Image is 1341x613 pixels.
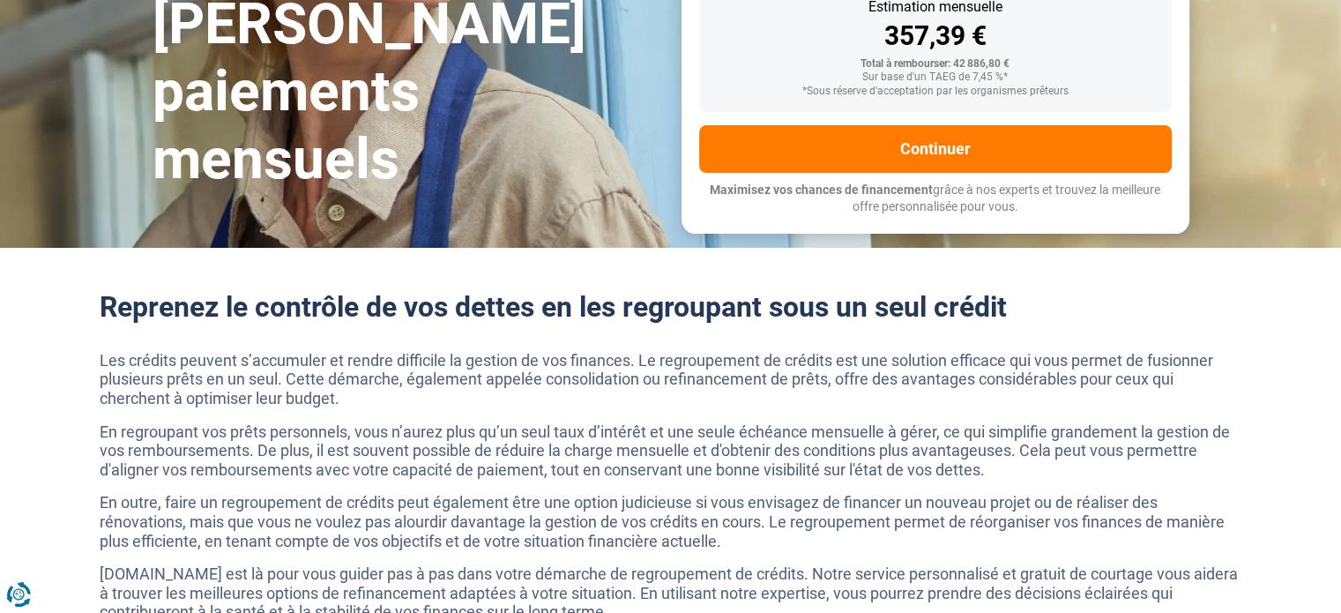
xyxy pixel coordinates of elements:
[710,183,933,197] span: Maximisez vos chances de financement
[100,290,1242,324] h2: Reprenez le contrôle de vos dettes en les regroupant sous un seul crédit
[100,422,1242,480] p: En regroupant vos prêts personnels, vous n’aurez plus qu’un seul taux d’intérêt et une seule éché...
[100,351,1242,408] p: Les crédits peuvent s’accumuler et rendre difficile la gestion de vos finances. Le regroupement d...
[100,493,1242,550] p: En outre, faire un regroupement de crédits peut également être une option judicieuse si vous envi...
[699,125,1172,173] button: Continuer
[713,86,1158,98] div: *Sous réserve d'acceptation par les organismes prêteurs
[713,58,1158,71] div: Total à rembourser: 42 886,80 €
[713,23,1158,49] div: 357,39 €
[699,182,1172,216] p: grâce à nos experts et trouvez la meilleure offre personnalisée pour vous.
[713,71,1158,84] div: Sur base d'un TAEG de 7,45 %*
